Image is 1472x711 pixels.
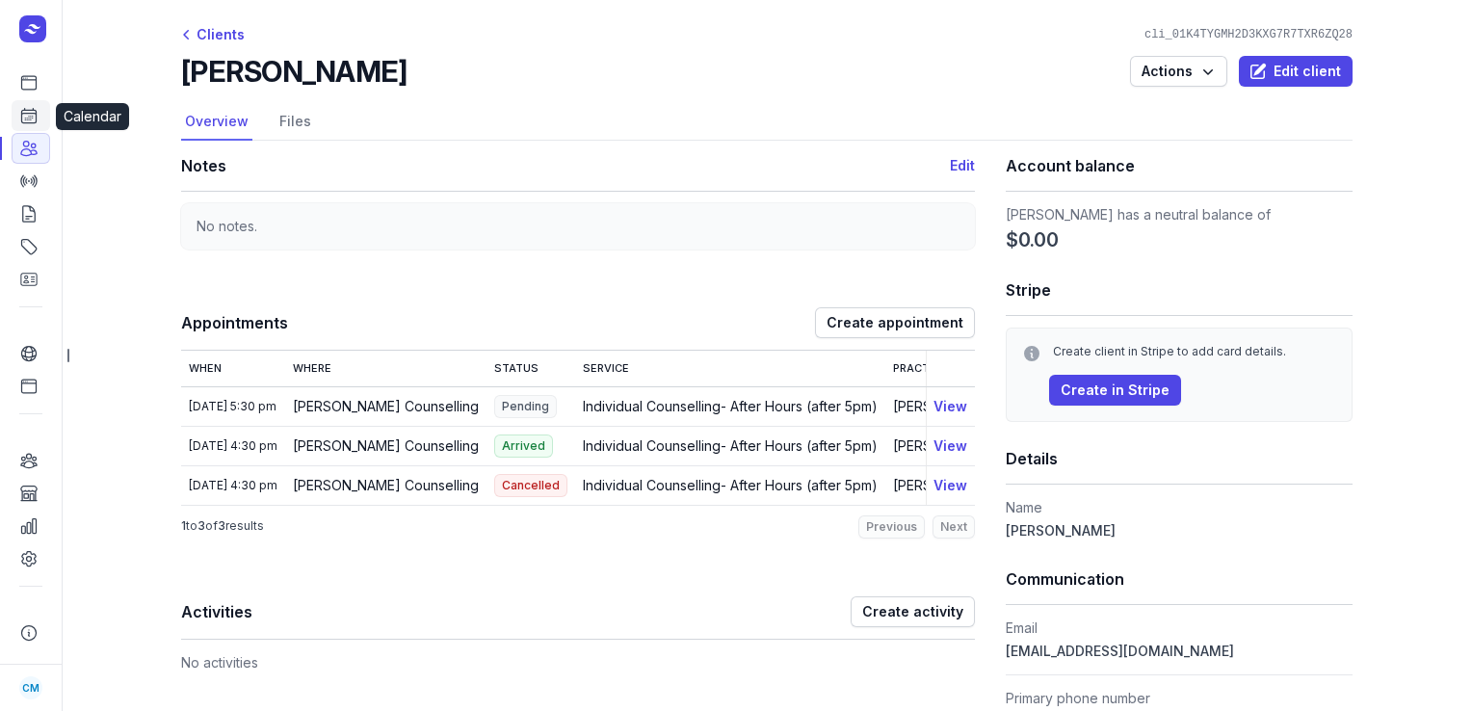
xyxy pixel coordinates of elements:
[494,474,567,497] span: Cancelled
[181,23,245,46] div: Clients
[22,676,39,699] span: CM
[1006,496,1353,519] dt: Name
[933,515,975,539] button: Next
[1142,60,1216,83] span: Actions
[1006,566,1353,592] h1: Communication
[933,474,967,497] button: View
[1250,60,1341,83] span: Edit client
[827,311,963,334] span: Create appointment
[575,426,885,465] td: Individual Counselling- After Hours (after 5pm)
[1061,379,1170,402] span: Create in Stripe
[181,351,285,386] th: When
[1053,344,1336,359] div: Create client in Stripe to add card details.
[1006,276,1353,303] h1: Stripe
[181,152,950,179] h1: Notes
[218,518,225,533] span: 3
[1006,226,1059,253] span: $0.00
[189,438,277,454] div: [DATE] 4:30 pm
[181,640,975,674] div: No activities
[858,515,925,539] button: Previous
[940,519,967,535] span: Next
[197,218,257,234] span: No notes.
[885,465,1009,505] td: [PERSON_NAME]
[1130,56,1227,87] button: Actions
[1006,617,1353,640] dt: Email
[197,518,205,533] span: 3
[285,426,486,465] td: [PERSON_NAME] Counselling
[285,465,486,505] td: [PERSON_NAME] Counselling
[575,465,885,505] td: Individual Counselling- After Hours (after 5pm)
[933,434,967,458] button: View
[276,104,315,141] a: Files
[285,386,486,426] td: [PERSON_NAME] Counselling
[1006,445,1353,472] h1: Details
[181,598,851,625] h1: Activities
[181,104,1353,141] nav: Tabs
[285,351,486,386] th: Where
[56,103,129,130] div: Calendar
[1049,375,1181,406] button: Create in Stripe
[575,386,885,426] td: Individual Counselling- After Hours (after 5pm)
[885,351,1009,386] th: Practitioner
[181,54,407,89] h2: [PERSON_NAME]
[1006,643,1234,659] span: [EMAIL_ADDRESS][DOMAIN_NAME]
[1239,56,1353,87] button: Edit client
[866,519,917,535] span: Previous
[1006,522,1116,539] span: [PERSON_NAME]
[189,478,277,493] div: [DATE] 4:30 pm
[181,104,252,141] a: Overview
[1006,152,1353,179] h1: Account balance
[181,518,186,533] span: 1
[189,399,277,414] div: [DATE] 5:30 pm
[885,426,1009,465] td: [PERSON_NAME]
[1137,27,1360,42] div: cli_01K4TYGMH2D3KXG7R7TXR6ZQ28
[494,395,557,418] span: Pending
[1006,687,1353,710] dt: Primary phone number
[862,600,963,623] span: Create activity
[1006,206,1271,223] span: [PERSON_NAME] has a neutral balance of
[575,351,885,386] th: Service
[181,518,264,534] p: to of results
[494,434,553,458] span: Arrived
[950,154,975,177] button: Edit
[181,309,815,336] h1: Appointments
[933,395,967,418] button: View
[885,386,1009,426] td: [PERSON_NAME]
[486,351,575,386] th: Status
